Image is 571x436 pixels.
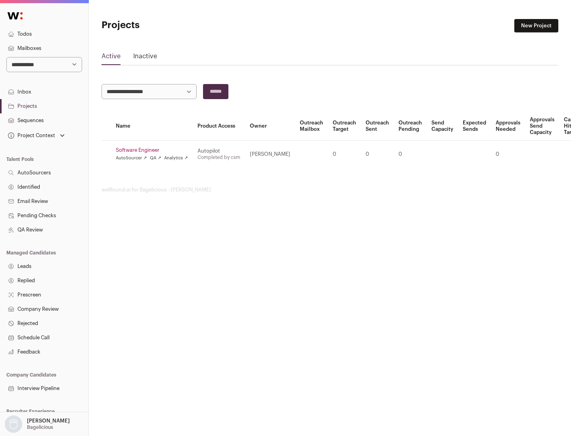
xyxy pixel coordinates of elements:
[295,112,328,141] th: Outreach Mailbox
[427,112,458,141] th: Send Capacity
[245,141,295,168] td: [PERSON_NAME]
[328,112,361,141] th: Outreach Target
[525,112,559,141] th: Approvals Send Capacity
[111,112,193,141] th: Name
[27,418,70,424] p: [PERSON_NAME]
[164,155,188,161] a: Analytics ↗
[193,112,245,141] th: Product Access
[197,148,240,154] div: Autopilot
[150,155,161,161] a: QA ↗
[102,187,558,193] footer: wellfound:ai for Bagelicious - [PERSON_NAME]
[491,141,525,168] td: 0
[116,155,147,161] a: AutoSourcer ↗
[491,112,525,141] th: Approvals Needed
[6,132,55,139] div: Project Context
[394,112,427,141] th: Outreach Pending
[514,19,558,33] a: New Project
[3,415,71,433] button: Open dropdown
[3,8,27,24] img: Wellfound
[394,141,427,168] td: 0
[361,112,394,141] th: Outreach Sent
[133,52,157,64] a: Inactive
[197,155,240,160] a: Completed by csm
[27,424,53,430] p: Bagelicious
[102,19,254,32] h1: Projects
[361,141,394,168] td: 0
[102,52,121,64] a: Active
[245,112,295,141] th: Owner
[328,141,361,168] td: 0
[116,147,188,153] a: Software Engineer
[458,112,491,141] th: Expected Sends
[5,415,22,433] img: nopic.png
[6,130,66,141] button: Open dropdown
